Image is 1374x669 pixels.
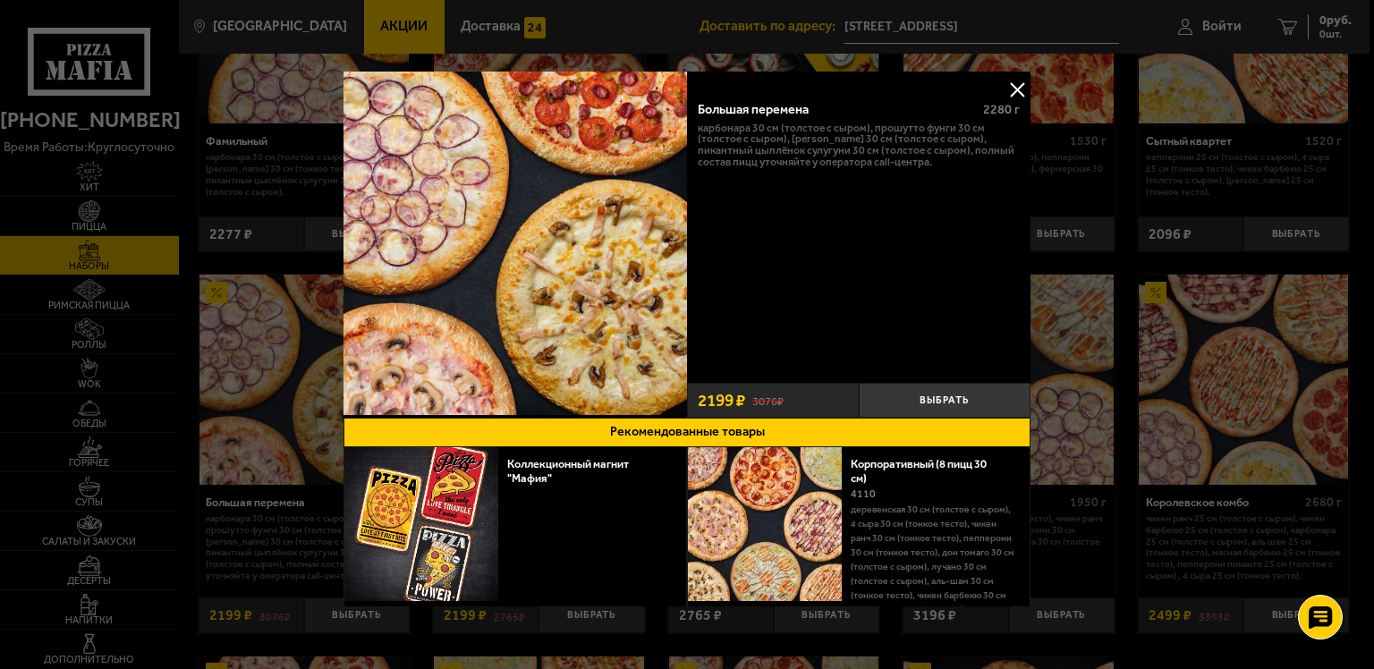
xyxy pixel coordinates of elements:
span: 2280 г [983,102,1020,117]
a: Корпоративный (8 пицц 30 см) [851,457,987,485]
img: Большая перемена [343,72,687,415]
p: Карбонара 30 см (толстое с сыром), Прошутто Фунги 30 см (толстое с сыром), [PERSON_NAME] 30 см (т... [698,123,1020,168]
a: Большая перемена [343,72,687,418]
button: Выбрать [859,383,1030,418]
div: Большая перемена [698,102,970,117]
span: 2199 ₽ [698,392,745,409]
span: 4110 [851,487,876,500]
a: Коллекционный магнит "Мафия" [507,457,629,485]
s: 3076 ₽ [752,393,784,408]
p: Деревенская 30 см (толстое с сыром), 4 сыра 30 см (тонкое тесто), Чикен Ранч 30 см (тонкое тесто)... [851,503,1016,646]
button: Рекомендованные товары [343,418,1030,447]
